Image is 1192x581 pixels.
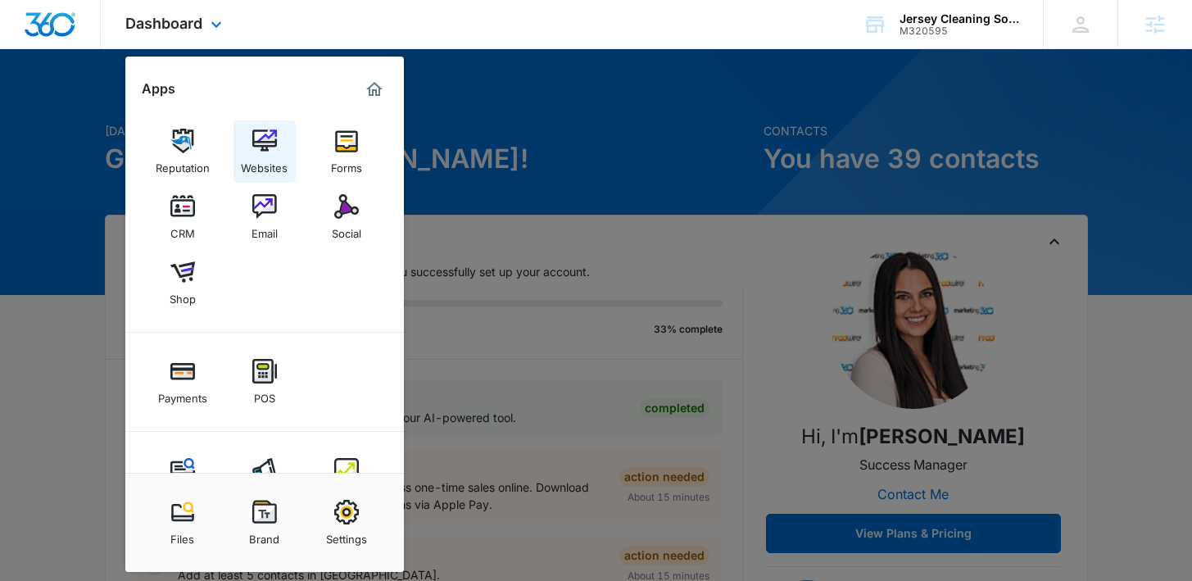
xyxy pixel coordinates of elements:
a: Intelligence [315,450,378,512]
a: Settings [315,492,378,554]
a: Ads [233,450,296,512]
img: tab_domain_overview_orange.svg [44,95,57,108]
div: Keywords by Traffic [181,97,276,107]
div: Settings [326,524,367,546]
a: Payments [152,351,214,413]
a: Email [233,186,296,248]
div: POS [254,384,275,405]
div: account name [900,12,1019,25]
div: account id [900,25,1019,37]
div: Domain Overview [62,97,147,107]
div: Social [332,219,361,240]
a: CRM [152,186,214,248]
div: Email [252,219,278,240]
div: v 4.0.24 [46,26,80,39]
div: Shop [170,284,196,306]
div: Brand [249,524,279,546]
div: Reputation [156,153,210,175]
img: website_grey.svg [26,43,39,56]
img: logo_orange.svg [26,26,39,39]
a: Files [152,492,214,554]
a: Content [152,450,214,512]
div: CRM [170,219,195,240]
a: POS [233,351,296,413]
a: Marketing 360® Dashboard [361,76,388,102]
div: Forms [331,153,362,175]
div: Websites [241,153,288,175]
span: Dashboard [125,15,202,32]
a: Forms [315,120,378,183]
div: Payments [158,384,207,405]
a: Websites [233,120,296,183]
a: Social [315,186,378,248]
a: Brand [233,492,296,554]
h2: Apps [142,81,175,97]
img: tab_keywords_by_traffic_grey.svg [163,95,176,108]
div: Files [170,524,194,546]
a: Shop [152,252,214,314]
a: Reputation [152,120,214,183]
div: Domain: [DOMAIN_NAME] [43,43,180,56]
